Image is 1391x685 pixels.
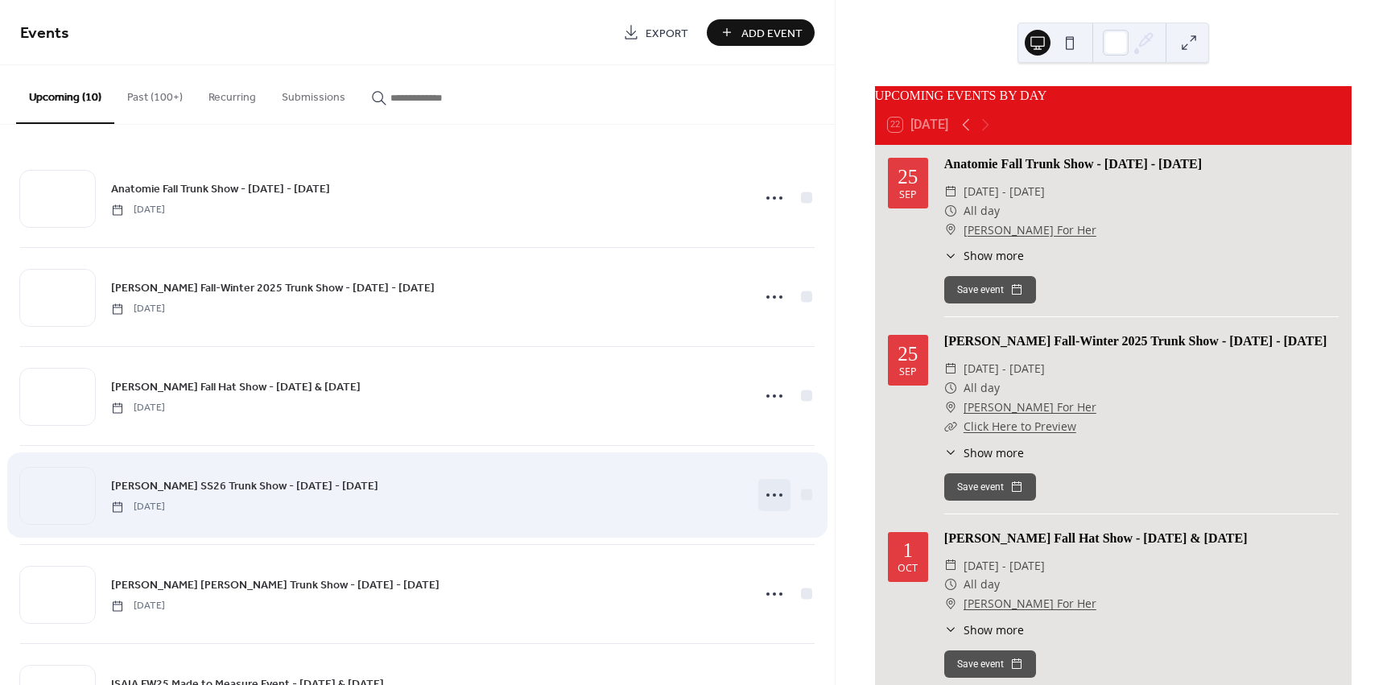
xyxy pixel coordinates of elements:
div: ​ [944,398,957,417]
button: Save event [944,473,1036,501]
div: Sep [899,367,917,378]
a: Export [611,19,700,46]
div: Sep [899,190,917,200]
div: Anatomie Fall Trunk Show - [DATE] - [DATE] [944,155,1339,174]
div: ​ [944,594,957,613]
button: Save event [944,650,1036,678]
div: ​ [944,378,957,398]
div: ​ [944,621,957,638]
div: ​ [944,417,957,436]
span: [PERSON_NAME] [PERSON_NAME] Trunk Show - [DATE] - [DATE] [111,577,440,594]
span: [PERSON_NAME] SS26 Trunk Show - [DATE] - [DATE] [111,478,378,495]
div: 25 [898,167,918,187]
a: [PERSON_NAME] [PERSON_NAME] Trunk Show - [DATE] - [DATE] [111,576,440,594]
span: [PERSON_NAME] Fall-Winter 2025 Trunk Show - [DATE] - [DATE] [111,280,435,297]
span: Show more [964,247,1024,264]
div: ​ [944,556,957,576]
span: [PERSON_NAME] Fall Hat Show - [DATE] & [DATE] [111,379,361,396]
button: Past (100+) [114,65,196,122]
button: ​Show more [944,247,1024,264]
span: Add Event [741,25,803,42]
span: Show more [964,621,1024,638]
button: ​Show more [944,444,1024,461]
div: ​ [944,182,957,201]
div: Oct [898,563,918,574]
a: Anatomie Fall Trunk Show - [DATE] - [DATE] [111,180,330,198]
div: ​ [944,247,957,264]
div: ​ [944,359,957,378]
a: [PERSON_NAME] For Her [964,221,1096,240]
span: [DATE] [111,500,165,514]
div: ​ [944,444,957,461]
a: Click Here to Preview [964,419,1076,434]
span: [DATE] - [DATE] [964,182,1045,201]
span: [DATE] - [DATE] [964,359,1045,378]
div: 25 [898,344,918,364]
div: ​ [944,221,957,240]
a: [PERSON_NAME] For Her [964,398,1096,417]
span: [DATE] - [DATE] [964,556,1045,576]
span: [DATE] [111,599,165,613]
span: [DATE] [111,401,165,415]
span: Export [646,25,688,42]
a: [PERSON_NAME] For Her [964,594,1096,613]
button: Recurring [196,65,269,122]
span: [DATE] [111,203,165,217]
span: Show more [964,444,1024,461]
button: Submissions [269,65,358,122]
a: [PERSON_NAME] Fall Hat Show - [DATE] & [DATE] [111,378,361,396]
a: [PERSON_NAME] Fall-Winter 2025 Trunk Show - [DATE] - [DATE] [111,279,435,297]
span: Anatomie Fall Trunk Show - [DATE] - [DATE] [111,181,330,198]
span: [DATE] [111,302,165,316]
button: Save event [944,276,1036,303]
span: All day [964,378,1000,398]
a: [PERSON_NAME] SS26 Trunk Show - [DATE] - [DATE] [111,477,378,495]
button: Upcoming (10) [16,65,114,124]
div: ​ [944,575,957,594]
div: 1 [903,540,914,560]
div: UPCOMING EVENTS BY DAY [875,86,1352,105]
button: Add Event [707,19,815,46]
div: [PERSON_NAME] Fall Hat Show - [DATE] & [DATE] [944,529,1339,548]
a: [PERSON_NAME] Fall-Winter 2025 Trunk Show - [DATE] - [DATE] [944,334,1327,348]
span: Events [20,18,69,49]
span: All day [964,201,1000,221]
button: ​Show more [944,621,1024,638]
div: ​ [944,201,957,221]
span: All day [964,575,1000,594]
